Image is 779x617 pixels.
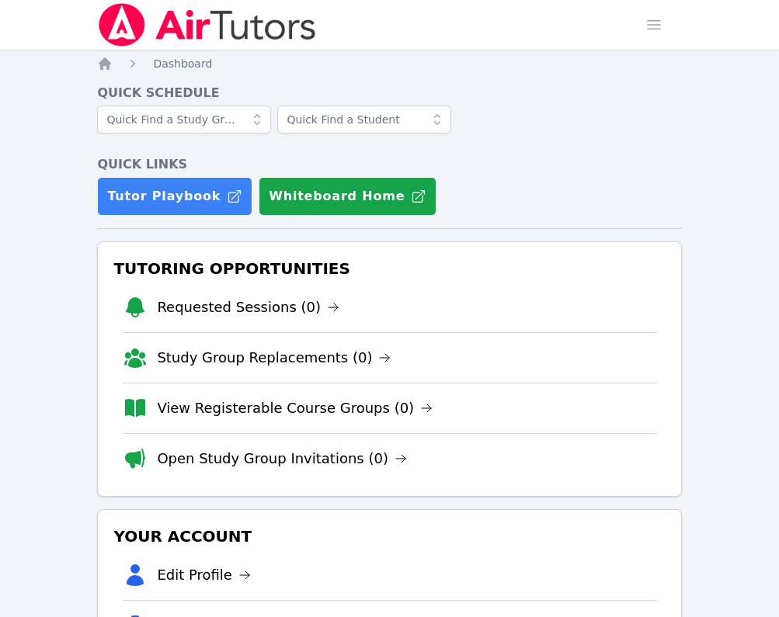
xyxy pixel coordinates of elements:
[157,296,339,318] a: Requested Sessions (0)
[97,177,252,216] a: Tutor Playbook
[157,347,391,369] a: Study Group Replacements (0)
[97,84,681,102] h4: Quick Schedule
[277,106,451,133] input: Quick Find a Student
[153,57,212,70] span: Dashboard
[157,448,407,470] a: Open Study Group Invitations (0)
[157,564,251,586] a: Edit Profile
[157,397,433,419] a: View Registerable Course Groups (0)
[97,3,317,47] img: Air Tutors
[97,56,681,71] nav: Breadcrumb
[110,255,668,283] h3: Tutoring Opportunities
[97,155,681,174] h4: Quick Links
[153,56,212,71] a: Dashboard
[97,106,271,133] input: Quick Find a Study Group
[259,177,436,216] button: Whiteboard Home
[110,522,668,550] h3: Your Account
